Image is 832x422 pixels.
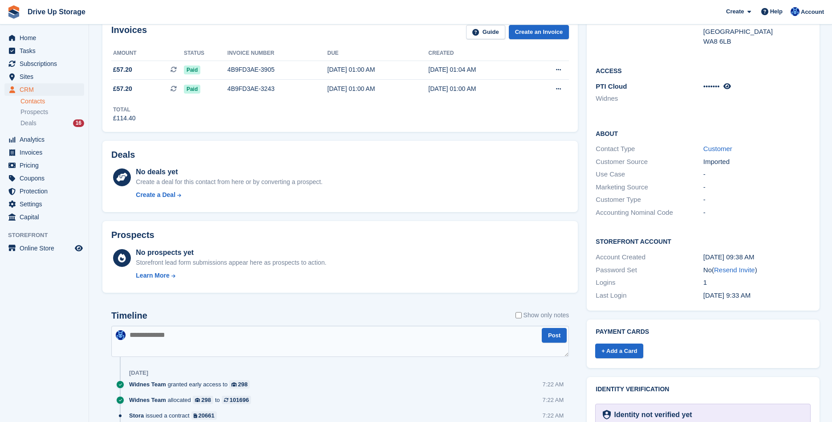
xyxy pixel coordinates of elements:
div: allocated to [129,396,256,404]
div: 4B9FD3AE-3905 [227,65,327,74]
div: 101696 [230,396,249,404]
a: menu [4,70,84,83]
a: Create an Invoice [509,25,569,40]
div: Customer Type [596,195,703,205]
span: Home [20,32,73,44]
div: Logins [596,278,703,288]
h2: Storefront Account [596,237,811,246]
a: menu [4,32,84,44]
a: Deals 16 [20,119,84,128]
img: stora-icon-8386f47178a22dfd0bd8f6a31ec36ba5ce8667c1dd55bd0f319d3a0aa187defe.svg [7,5,20,19]
h2: Deals [111,150,135,160]
h2: Invoices [111,25,147,40]
div: 20661 [199,411,215,420]
div: granted early access to [129,380,254,389]
div: Use Case [596,169,703,180]
img: Widnes Team [116,330,126,340]
a: menu [4,159,84,172]
span: ( ) [712,266,757,274]
a: 101696 [222,396,251,404]
span: £57.20 [113,84,132,94]
div: 7:22 AM [543,411,564,420]
a: + Add a Card [595,344,643,358]
input: Show only notes [515,311,522,320]
div: Marketing Source [596,182,703,193]
span: CRM [20,83,73,96]
div: 7:22 AM [543,396,564,404]
div: No deals yet [136,167,322,177]
a: Prospects [20,107,84,117]
span: ••••••• [703,82,720,90]
span: Invoices [20,146,73,159]
span: Widnes Team [129,396,166,404]
span: Coupons [20,172,73,184]
span: Settings [20,198,73,210]
a: 298 [229,380,250,389]
span: Storefront [8,231,89,240]
a: Drive Up Storage [24,4,89,19]
th: Created [428,46,529,61]
time: 2025-07-09 08:33:46 UTC [703,291,751,299]
a: menu [4,83,84,96]
span: Sites [20,70,73,83]
div: 298 [238,380,248,389]
span: Analytics [20,133,73,146]
a: menu [4,198,84,210]
div: 1 [703,278,811,288]
span: Prospects [20,108,48,116]
span: Capital [20,211,73,223]
a: menu [4,242,84,254]
span: Online Store [20,242,73,254]
h2: Access [596,66,811,75]
h2: Identity verification [596,386,811,393]
a: Customer [703,145,732,152]
div: - [703,182,811,193]
div: WA8 6LB [703,37,811,47]
span: Paid [184,85,200,94]
div: Customer Source [596,157,703,167]
div: [GEOGRAPHIC_DATA] [703,27,811,37]
h2: Prospects [111,230,154,240]
a: Create a Deal [136,190,322,200]
a: Guide [466,25,505,40]
img: Identity Verification Ready [603,410,610,420]
img: Widnes Team [791,7,800,16]
div: Accounting Nominal Code [596,208,703,218]
a: Contacts [20,97,84,106]
h2: About [596,129,811,138]
h2: Payment cards [596,328,811,336]
div: £114.40 [113,114,136,123]
div: issued a contract [129,411,221,420]
div: [DATE] 01:00 AM [428,84,529,94]
h2: Timeline [111,311,147,321]
div: [DATE] 09:38 AM [703,252,811,262]
div: Identity not verified yet [611,410,692,420]
th: Amount [111,46,184,61]
label: Show only notes [515,311,569,320]
a: menu [4,146,84,159]
div: Contact Type [596,144,703,154]
span: £57.20 [113,65,132,74]
div: 4B9FD3AE-3243 [227,84,327,94]
th: Invoice number [227,46,327,61]
a: Learn More [136,271,326,280]
div: [DATE] [129,369,148,377]
span: Paid [184,66,200,74]
a: 20661 [191,411,217,420]
div: No [703,265,811,275]
div: Storefront lead form submissions appear here as prospects to action. [136,258,326,267]
div: - [703,195,811,205]
li: Widnes [596,94,703,104]
div: - [703,208,811,218]
div: Imported [703,157,811,167]
div: [DATE] 01:00 AM [327,65,428,74]
th: Status [184,46,227,61]
a: Resend Invite [714,266,755,274]
div: [DATE] 01:00 AM [327,84,428,94]
div: Last Login [596,291,703,301]
th: Due [327,46,428,61]
span: Widnes Team [129,380,166,389]
div: 7:22 AM [543,380,564,389]
div: Create a deal for this contact from here or by converting a prospect. [136,177,322,187]
div: Create a Deal [136,190,175,200]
